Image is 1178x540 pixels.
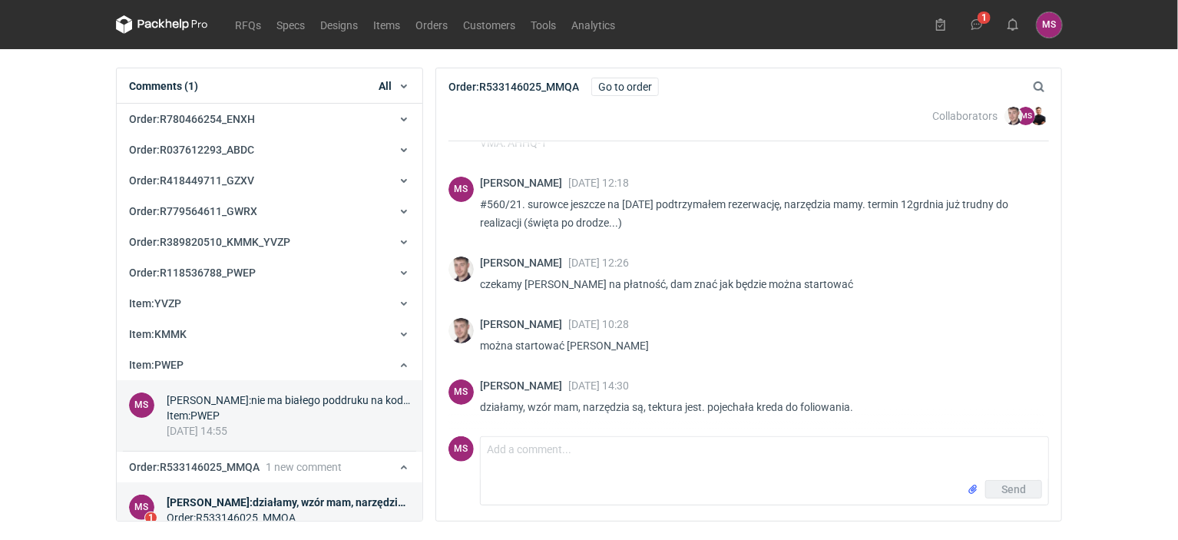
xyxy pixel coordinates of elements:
a: MS[PERSON_NAME]:nie ma białego poddruku na kodzie od spodu, , zdjęcie przesłaneItem:PWEP[DATE] 14:55 [117,380,422,452]
p: czekamy [PERSON_NAME] na płatność, dam znać jak będzie można startować [480,275,1037,293]
span: Order : R780466254_ENXH [129,113,255,125]
a: Go to order [591,78,659,96]
span: [PERSON_NAME] [480,257,568,269]
span: Order : R779564611_GWRX [129,205,257,217]
div: Mieszko Stefko [1037,12,1062,38]
svg: Packhelp Pro [116,15,208,34]
span: Send [1001,484,1026,495]
span: All [379,78,392,94]
div: Item : PWEP [167,408,410,423]
a: Tools [523,15,564,34]
span: Order : R533146025_MMQA [129,461,260,473]
p: VMA: AHHQ-1 [480,134,1037,152]
h2: Order : R533146025_MMQA [448,79,579,94]
div: Order : R533146025_MMQA [167,510,410,525]
div: Mieszko Stefko [448,177,474,202]
span: [PERSON_NAME] [480,177,568,189]
figcaption: MS [129,495,154,520]
span: Order : R389820510_KMMK_YVZP [129,236,290,248]
p: można startować [PERSON_NAME] [480,336,1037,355]
span: Item : YVZP [129,297,181,310]
a: RFQs [227,15,269,34]
span: [DATE] 12:26 [568,257,629,269]
button: Order:R533146025_MMQA1 new comment [117,452,422,482]
span: 1 new comment [266,461,342,473]
button: Order:R389820510_KMMK_YVZP [117,227,422,257]
span: Item : PWEP [129,359,184,371]
span: Collaborators [933,110,998,122]
img: Maciej Sikora [448,318,474,343]
button: Order:R780466254_ENXH [117,104,422,134]
h1: Comments (1) [129,78,198,94]
img: Maciej Sikora [448,257,474,282]
figcaption: MS [448,379,474,405]
span: Order : R037612293_ABDC [129,144,254,156]
div: Mieszko Stefko [129,495,154,520]
figcaption: MS [448,436,474,462]
a: Specs [269,15,313,34]
span: [PERSON_NAME] [480,318,568,330]
button: MS [1037,12,1062,38]
div: Mieszko Stefko [129,393,154,418]
button: Item:PWEP [117,350,422,380]
p: działamy, wzór mam, narzędzia są, tektura jest. pojechała kreda do foliowania. [480,398,1037,416]
div: [DATE] 14:55 [167,423,410,439]
button: All [379,78,410,94]
span: Order : R118536788_PWEP [129,267,256,279]
span: Item : KMMK [129,328,187,340]
button: 1 [965,12,989,37]
div: [PERSON_NAME] : działamy, wzór mam, narzędzia są, tektura jest. pojechała kreda do foliowania. [167,495,410,510]
a: Customers [455,15,523,34]
a: Analytics [564,15,623,34]
img: Tomasz Kubiak [1030,107,1048,125]
button: Order:R118536788_PWEP [117,257,422,288]
figcaption: MS [129,393,154,418]
span: Order : R418449711_GZXV [129,174,254,187]
button: Order:R037612293_ABDC [117,134,422,165]
a: Designs [313,15,366,34]
a: Items [366,15,408,34]
div: [PERSON_NAME] : nie ma białego poddruku na kodzie od spodu, , zdjęcie przesłane [167,393,410,408]
div: Mieszko Stefko [448,379,474,405]
img: Maciej Sikora [1004,107,1023,125]
button: Order:R418449711_GZXV [117,165,422,196]
span: [DATE] 10:28 [568,318,629,330]
span: [DATE] 14:30 [568,379,629,392]
button: Item:YVZP [117,288,422,319]
div: Mieszko Stefko [448,436,474,462]
button: Item:KMMK [117,319,422,350]
span: [DATE] 12:18 [568,177,629,189]
a: Orders [408,15,455,34]
figcaption: MS [448,177,474,202]
span: [PERSON_NAME] [480,379,568,392]
button: Send [985,480,1042,499]
p: #560/21. surowce jeszcze na [DATE] podtrzymałem rezerwację, narzędzia mamy. termin 12grdnia już t... [480,195,1037,232]
button: Order:R779564611_GWRX [117,196,422,227]
figcaption: MS [1017,107,1035,125]
input: Search [1030,78,1079,96]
